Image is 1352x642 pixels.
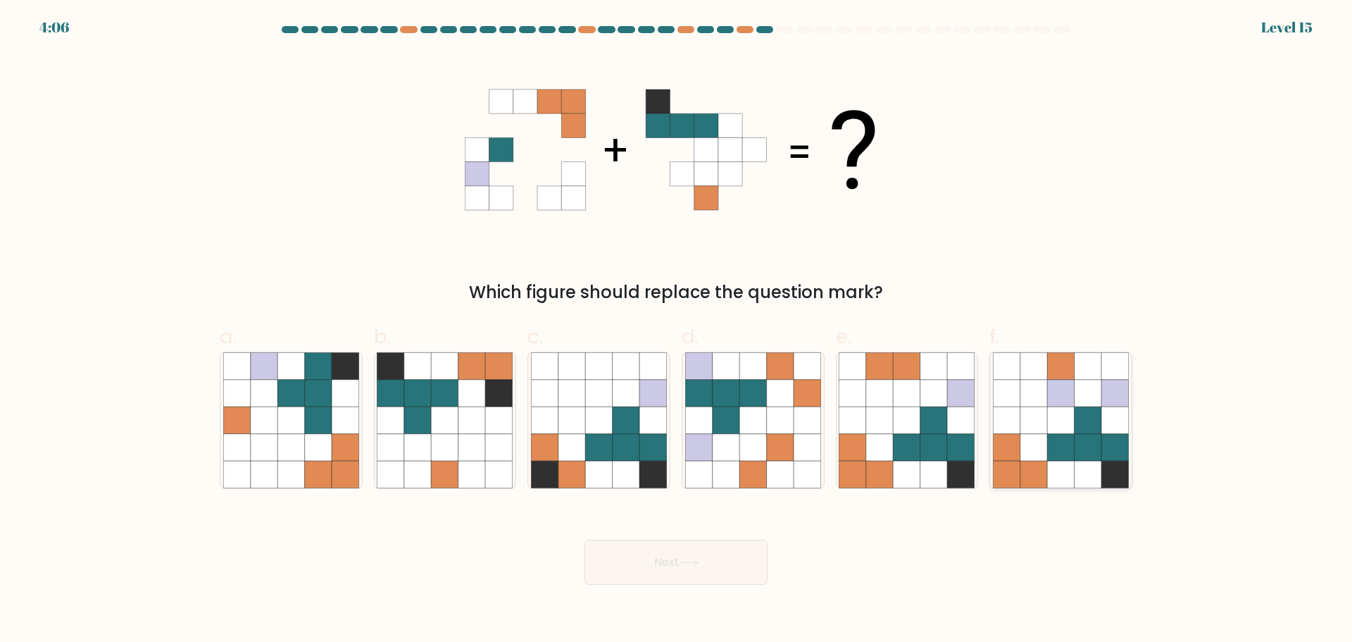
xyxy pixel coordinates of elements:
[228,280,1124,305] div: Which figure should replace the question mark?
[1261,17,1313,38] div: Level 15
[39,17,69,38] div: 4:06
[220,323,237,350] span: a.
[836,323,851,350] span: e.
[527,323,543,350] span: c.
[374,323,391,350] span: b.
[682,323,699,350] span: d.
[584,540,768,585] button: Next
[989,323,999,350] span: f.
